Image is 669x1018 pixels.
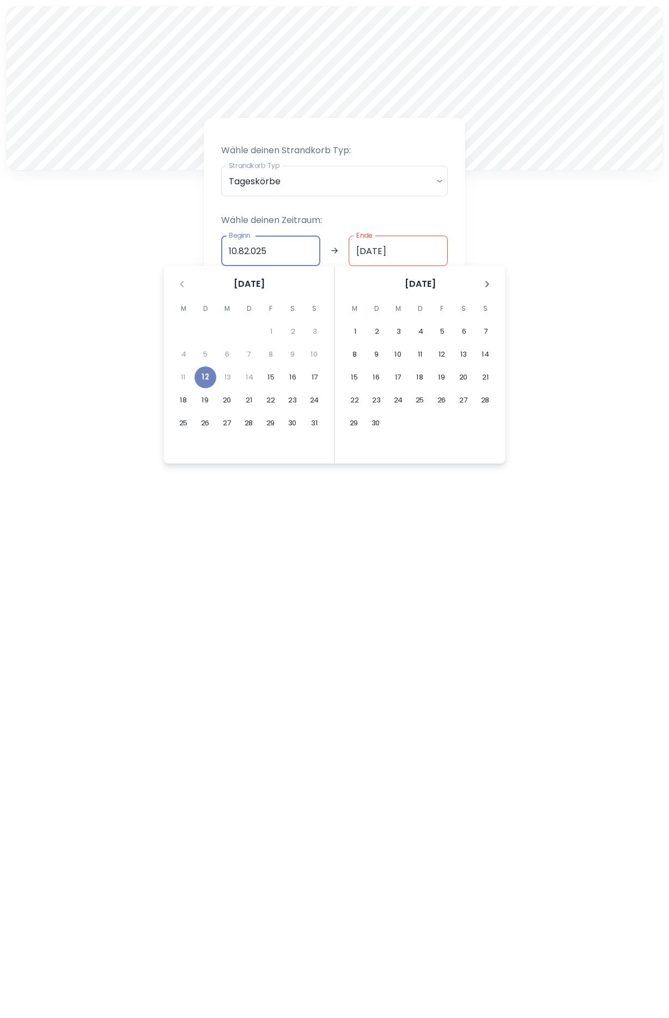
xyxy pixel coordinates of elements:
[344,321,366,342] button: 1
[366,389,387,411] button: 23
[387,366,409,388] button: 17
[260,412,282,434] button: 29
[356,231,372,240] label: Ende
[261,298,281,320] span: Freitag
[282,366,304,388] button: 16
[387,344,409,365] button: 10
[409,366,431,388] button: 18
[453,389,475,411] button: 27
[475,344,496,365] button: 14
[194,412,216,434] button: 26
[388,321,410,342] button: 3
[260,389,282,411] button: 22
[453,366,475,388] button: 20
[217,298,237,320] span: Mittwoch
[173,389,194,411] button: 18
[344,344,366,365] button: 8
[216,412,238,434] button: 27
[282,412,303,434] button: 30
[478,275,496,293] button: Nächster Monat
[410,321,431,342] button: 4
[431,389,453,411] button: 26
[229,161,279,170] label: Strandkorb Typ
[366,366,387,388] button: 16
[173,412,194,434] button: 25
[453,344,475,365] button: 13
[221,214,448,227] p: Wähle deinen Zeitraum:
[476,298,495,320] span: Sonntag
[238,389,260,411] button: 21
[349,236,448,266] input: dd.mm.yyyy
[365,412,387,434] button: 30
[366,321,388,342] button: 2
[388,298,408,320] span: Mittwoch
[304,366,326,388] button: 17
[260,366,282,388] button: 15
[216,389,238,411] button: 20
[194,389,216,411] button: 19
[409,389,431,411] button: 25
[196,298,215,320] span: Dienstag
[303,389,325,411] button: 24
[453,321,475,342] button: 6
[221,144,448,157] p: Wähle deinen Strandkorb Typ:
[409,344,431,365] button: 11
[345,298,364,320] span: Montag
[475,321,497,342] button: 7
[174,298,193,320] span: Montag
[234,278,265,291] span: [DATE]
[431,321,453,342] button: 5
[344,366,366,388] button: 15
[431,366,453,388] button: 19
[283,298,302,320] span: Samstag
[303,412,325,434] button: 31
[343,412,365,434] button: 29
[229,231,251,240] label: Beginn
[367,298,386,320] span: Dienstag
[305,298,324,320] span: Sonntag
[366,344,387,365] button: 9
[344,389,366,411] button: 22
[239,298,259,320] span: Donnerstag
[475,389,496,411] button: 28
[454,298,473,320] span: Samstag
[432,298,452,320] span: Freitag
[431,344,453,365] button: 12
[405,278,436,291] span: [DATE]
[387,389,409,411] button: 24
[410,298,430,320] span: Donnerstag
[221,166,448,196] div: Tageskörbe
[282,389,303,411] button: 23
[475,366,496,388] button: 21
[194,366,216,388] button: 12
[221,236,320,266] input: dd.mm.yyyy
[238,412,260,434] button: 28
